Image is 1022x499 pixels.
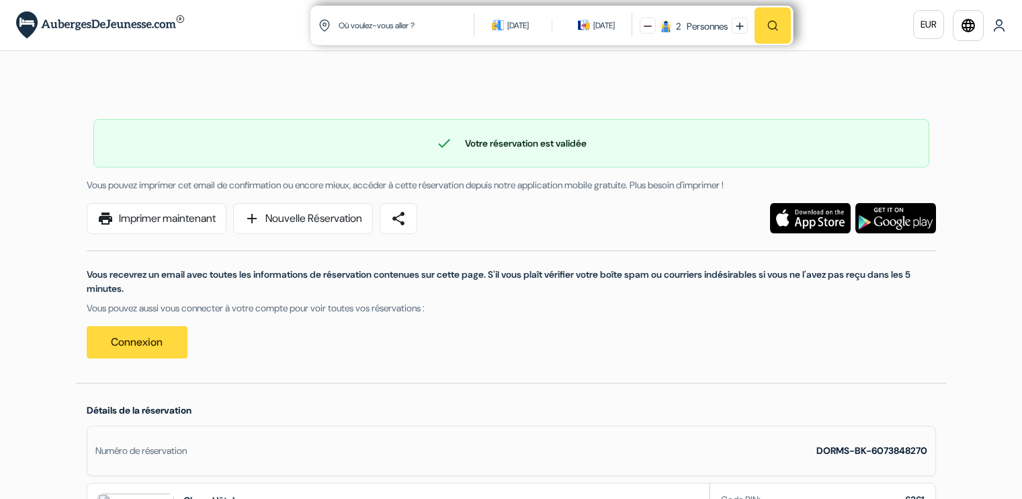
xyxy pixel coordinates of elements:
[816,445,927,457] strong: DORMS-BK-6073848270
[507,19,529,32] div: [DATE]
[87,268,936,296] p: Vous recevrez un email avec toutes les informations de réservation contenues sur cette page. S'il...
[94,135,929,151] div: Votre réservation est validée
[736,22,744,30] img: plus
[953,10,984,41] a: language
[593,19,615,32] div: [DATE]
[97,210,114,227] span: print
[233,203,373,234] a: addNouvelle Réservation
[770,203,851,233] img: Téléchargez l'application gratuite
[380,203,417,234] a: share
[87,404,191,416] span: Détails de la réservation
[16,11,184,39] img: AubergesDeJeunesse.com
[578,19,590,31] img: calendarIcon icon
[855,203,936,233] img: Téléchargez l'application gratuite
[87,301,936,315] p: Vous pouvez aussi vous connecter à votre compte pour voir toutes vos réservations :
[337,9,476,42] input: Ville, université ou logement
[676,20,681,34] div: 2
[87,203,226,234] a: printImprimer maintenant
[960,17,976,34] i: language
[683,20,728,34] div: Personnes
[492,19,504,31] img: calendarIcon icon
[244,210,260,227] span: add
[87,326,187,358] a: Connexion
[644,22,652,30] img: minus
[95,444,187,458] div: Numéro de réservation
[390,210,407,227] span: share
[87,179,724,191] span: Vous pouvez imprimer cet email de confirmation ou encore mieux, accéder à cette réservation depui...
[436,135,452,151] span: check
[913,10,944,39] a: EUR
[992,19,1006,32] img: User Icon
[660,20,672,32] img: guest icon
[318,20,331,32] img: location icon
